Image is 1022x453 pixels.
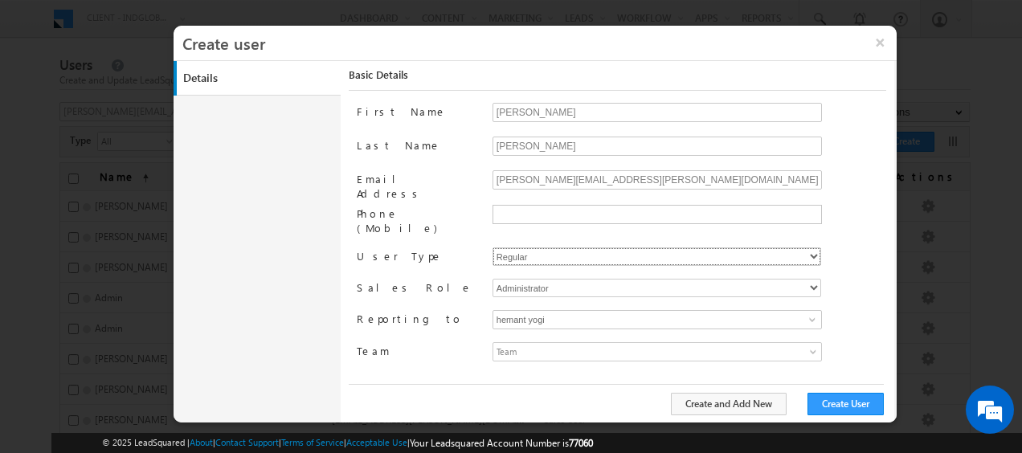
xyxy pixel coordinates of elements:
[219,347,292,369] em: Start Chat
[84,84,270,105] div: Chat with us now
[346,437,407,447] a: Acceptable Use
[357,310,479,326] label: Reporting to
[493,310,822,329] input: Type to Search
[349,67,886,91] div: Basic Details
[264,8,302,47] div: Minimize live chat window
[14,149,300,182] div: The required fields cannot be left empty
[281,437,344,447] a: Terms of Service
[357,247,479,263] label: User Type
[357,342,479,358] label: Team
[21,149,293,334] textarea: Type your message and hit 'Enter'
[863,26,897,59] button: ×
[357,279,479,295] label: Sales Role
[177,61,344,96] a: Details
[27,84,67,105] img: d_60004797649_company_0_60004797649
[357,103,479,119] label: First Name
[807,393,884,415] button: Create User
[569,437,593,449] span: 77060
[357,205,479,235] label: Phone (Mobile)
[190,437,213,447] a: About
[493,343,739,361] span: Team
[357,137,479,153] label: Last Name
[102,435,593,451] span: © 2025 LeadSquared | | | | |
[182,26,897,59] h3: Create user
[215,437,279,447] a: Contact Support
[357,170,479,201] label: Email Address
[671,393,787,415] button: Create and Add New
[800,312,820,328] a: Show All Items
[410,437,593,449] span: Your Leadsquared Account Number is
